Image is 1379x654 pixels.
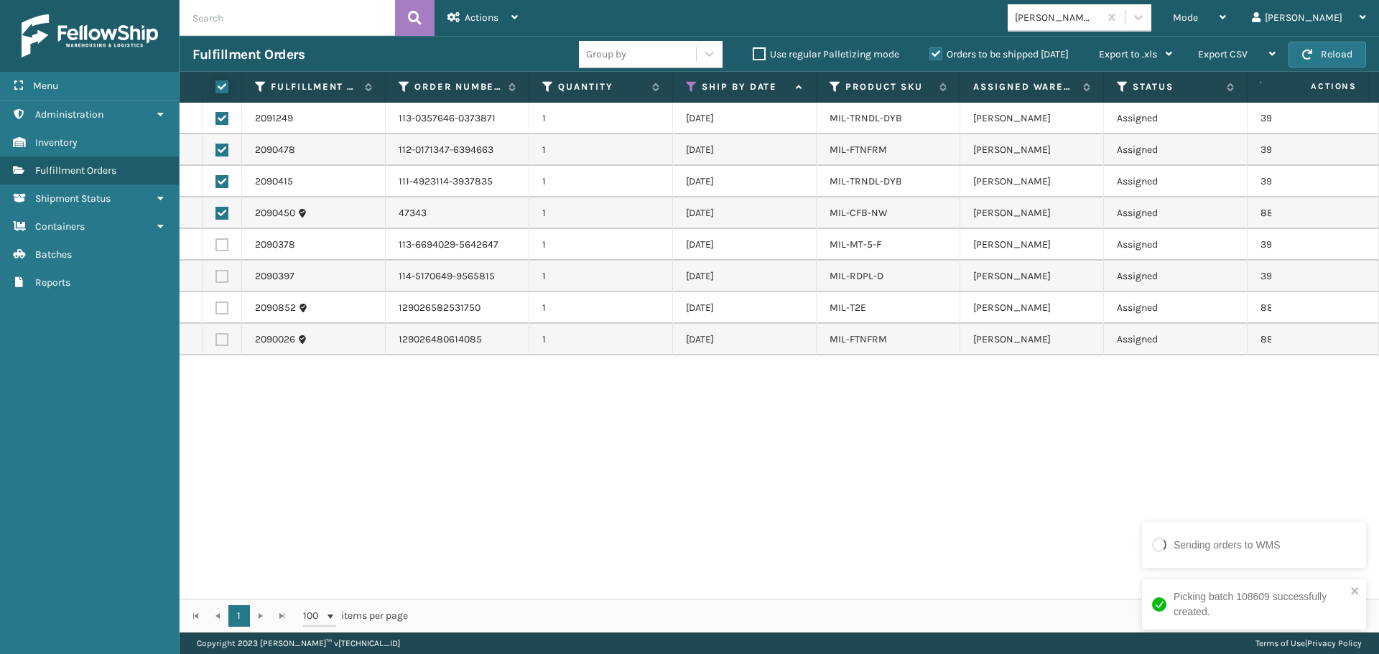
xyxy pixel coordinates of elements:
a: 393426906640 [1260,112,1329,124]
a: 393422618959 [1260,270,1328,282]
span: Menu [33,80,58,92]
a: 884536322756 [1260,333,1330,345]
label: Assigned Warehouse [973,80,1076,93]
div: Group by [586,47,626,62]
div: [PERSON_NAME] Brands [1015,10,1100,25]
a: 2090450 [255,206,295,220]
p: Copyright 2023 [PERSON_NAME]™ v [TECHNICAL_ID] [197,632,400,654]
label: Orders to be shipped [DATE] [929,48,1069,60]
td: 1 [529,197,673,229]
a: 884539831970 [1260,302,1329,314]
a: MIL-TRNDL-DYB [830,112,902,124]
button: Reload [1289,42,1366,67]
td: Assigned [1104,324,1248,355]
a: 393423148575 [1260,144,1327,156]
span: Export to .xls [1099,48,1157,60]
td: 47343 [386,197,529,229]
td: 1 [529,166,673,197]
td: Assigned [1104,103,1248,134]
label: Quantity [558,80,645,93]
a: 2090478 [255,143,295,157]
td: [DATE] [673,103,817,134]
a: MIL-TRNDL-DYB [830,175,902,187]
label: Order Number [414,80,501,93]
td: 1 [529,103,673,134]
a: 2091249 [255,111,293,126]
span: 100 [303,609,325,623]
span: Containers [35,220,85,233]
span: Actions [465,11,498,24]
td: [PERSON_NAME] [960,197,1104,229]
a: 2090415 [255,174,293,189]
span: Batches [35,248,72,261]
a: MIL-RDPL-D [830,270,883,282]
div: Sending orders to WMS [1174,538,1281,553]
span: Mode [1173,11,1198,24]
a: MIL-FTNFRM [830,333,887,345]
span: Shipment Status [35,192,111,205]
td: [PERSON_NAME] [960,166,1104,197]
td: Assigned [1104,261,1248,292]
td: Assigned [1104,229,1248,261]
a: 2090397 [255,269,294,284]
span: Administration [35,108,103,121]
td: 111-4923114-3937835 [386,166,529,197]
label: Use regular Palletizing mode [753,48,899,60]
td: 1 [529,324,673,355]
img: logo [22,14,158,57]
span: Export CSV [1198,48,1248,60]
td: [DATE] [673,134,817,166]
td: [DATE] [673,261,817,292]
div: Picking batch 108609 successfully created. [1174,589,1346,620]
td: [PERSON_NAME] [960,261,1104,292]
td: Assigned [1104,197,1248,229]
td: 129026582531750 [386,292,529,324]
td: [PERSON_NAME] [960,292,1104,324]
td: [DATE] [673,197,817,229]
td: 1 [529,292,673,324]
td: Assigned [1104,166,1248,197]
a: MIL-T2E [830,302,866,314]
td: 1 [529,229,673,261]
span: Inventory [35,136,78,149]
td: [PERSON_NAME] [960,134,1104,166]
td: [PERSON_NAME] [960,229,1104,261]
td: 1 [529,134,673,166]
td: 113-6694029-5642647 [386,229,529,261]
td: 114-5170649-9565815 [386,261,529,292]
td: [DATE] [673,166,817,197]
td: [DATE] [673,292,817,324]
span: items per page [303,605,408,627]
span: Actions [1266,75,1365,98]
a: 2090378 [255,238,295,252]
a: 884538359686 [1260,207,1332,219]
td: 129026480614085 [386,324,529,355]
a: 1 [228,605,250,627]
a: 393422682681 [1260,175,1329,187]
td: Assigned [1104,292,1248,324]
td: 112-0171347-6394663 [386,134,529,166]
label: Ship By Date [702,80,789,93]
label: Product SKU [845,80,932,93]
div: 1 - 8 of 8 items [428,609,1363,623]
a: 2090852 [255,301,296,315]
td: 113-0357646-0373871 [386,103,529,134]
label: Status [1133,80,1220,93]
label: Fulfillment Order Id [271,80,358,93]
td: [PERSON_NAME] [960,324,1104,355]
span: Reports [35,276,70,289]
td: [DATE] [673,324,817,355]
a: 2090026 [255,332,295,347]
a: MIL-MT-5-F [830,238,881,251]
span: Fulfillment Orders [35,164,116,177]
a: MIL-CFB-NW [830,207,888,219]
td: [PERSON_NAME] [960,103,1104,134]
a: MIL-FTNFRM [830,144,887,156]
a: 393422520989 [1260,238,1330,251]
button: close [1350,585,1360,599]
td: 1 [529,261,673,292]
td: [DATE] [673,229,817,261]
td: Assigned [1104,134,1248,166]
h3: Fulfillment Orders [192,46,305,63]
